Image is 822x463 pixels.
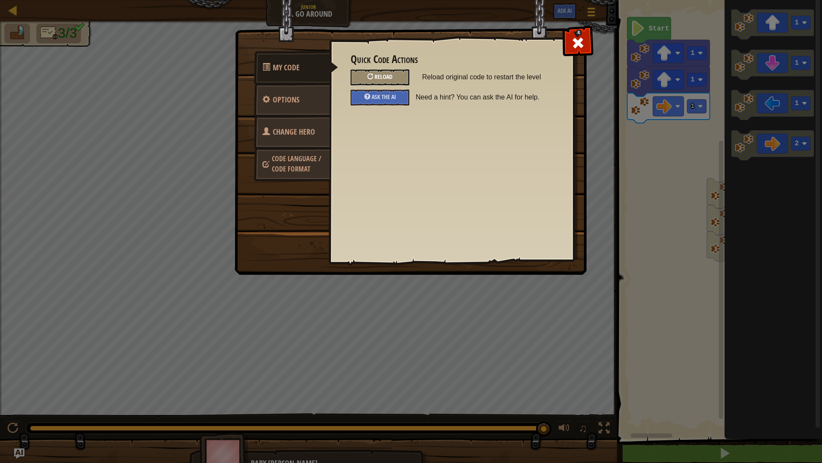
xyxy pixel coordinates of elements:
[273,62,300,73] span: Quick Code Actions
[351,54,552,65] h3: Quick Code Actions
[273,94,299,105] span: Configure settings
[351,69,409,85] div: Reload original code to restart the level
[375,72,393,81] span: Reload
[351,90,409,105] div: Ask the AI
[272,154,321,174] span: Choose hero, language
[422,69,552,85] span: Reload original code to restart the level
[254,83,330,117] a: Options
[254,51,338,84] a: My Code
[273,126,315,137] span: Choose hero, language
[372,93,396,101] span: Ask the AI
[416,90,559,105] span: Need a hint? You can ask the AI for help.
